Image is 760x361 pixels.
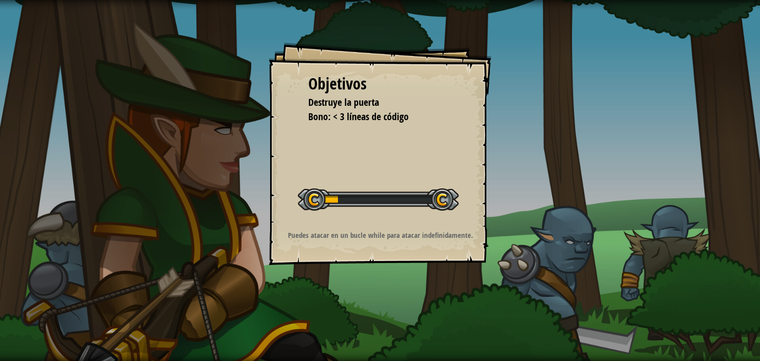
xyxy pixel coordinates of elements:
p: Puedes atacar en un bucle while para atacar indefinidamente. [281,230,479,240]
span: Bono: < 3 líneas de código [308,110,409,123]
span: Destruye la puerta [308,95,379,109]
div: Objetivos [308,73,452,95]
li: Destruye la puerta [296,95,449,110]
li: Bono: < 3 líneas de código [296,110,449,124]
